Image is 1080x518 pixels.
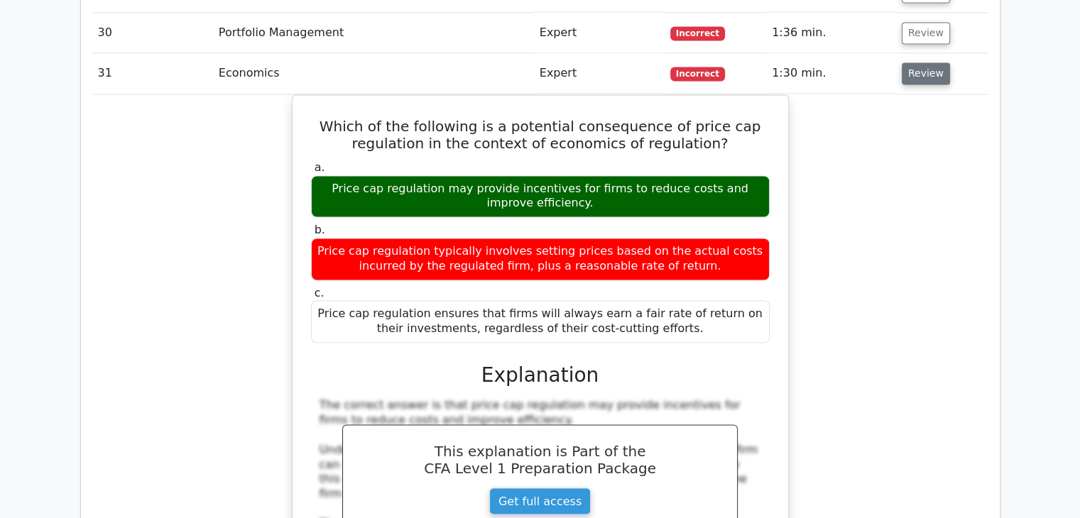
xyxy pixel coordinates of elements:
span: c. [315,286,324,299]
td: Expert [534,13,665,53]
td: 1:30 min. [766,53,896,94]
td: 31 [92,53,213,94]
td: 30 [92,13,213,53]
span: Incorrect [670,67,725,81]
td: Economics [213,53,534,94]
span: a. [315,160,325,174]
div: Price cap regulation may provide incentives for firms to reduce costs and improve efficiency. [311,175,770,218]
button: Review [902,22,950,44]
span: Incorrect [670,26,725,40]
h5: Which of the following is a potential consequence of price cap regulation in the context of econo... [310,118,771,152]
td: 1:36 min. [766,13,896,53]
h3: Explanation [320,363,761,387]
span: b. [315,223,325,236]
div: Price cap regulation typically involves setting prices based on the actual costs incurred by the ... [311,238,770,280]
div: Price cap regulation ensures that firms will always earn a fair rate of return on their investmen... [311,300,770,343]
td: Portfolio Management [213,13,534,53]
a: Get full access [489,487,591,514]
td: Expert [534,53,665,94]
button: Review [902,62,950,84]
